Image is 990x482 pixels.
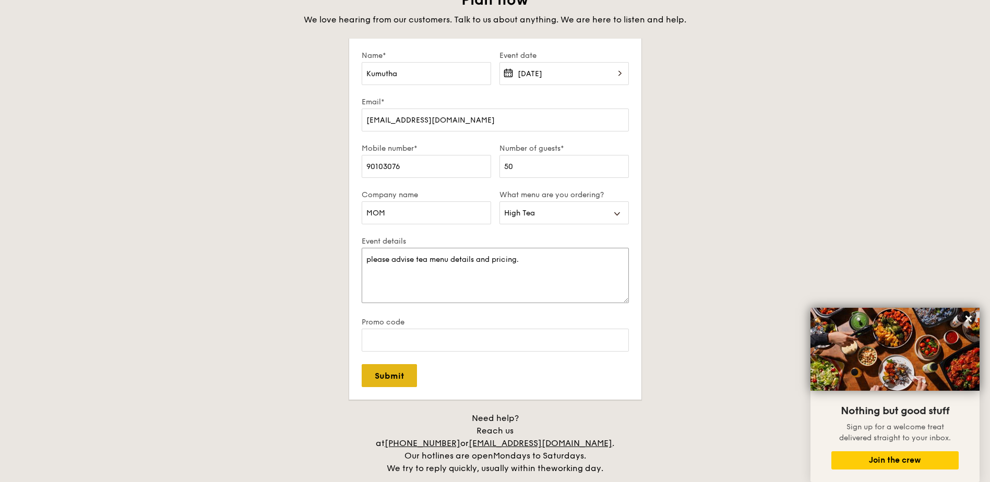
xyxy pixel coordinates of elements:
textarea: Let us know details such as your venue address, event time, preferred menu, dietary requirements,... [362,248,629,303]
div: Need help? Reach us at or . Our hotlines are open We try to reply quickly, usually within the [365,412,626,475]
span: working day. [551,463,603,473]
label: What menu are you ordering? [499,190,629,199]
button: Join the crew [831,451,959,469]
label: Mobile number* [362,144,491,153]
span: We love hearing from our customers. Talk to us about anything. We are here to listen and help. [304,15,686,25]
button: Close [960,310,977,327]
label: Email* [362,98,629,106]
label: Name* [362,51,491,60]
label: Promo code [362,318,629,327]
a: [PHONE_NUMBER] [385,438,460,448]
label: Company name [362,190,491,199]
a: [EMAIL_ADDRESS][DOMAIN_NAME] [469,438,612,448]
span: Mondays to Saturdays. [493,451,586,461]
input: Submit [362,364,417,387]
label: Number of guests* [499,144,629,153]
span: Nothing but good stuff [841,405,949,417]
span: Sign up for a welcome treat delivered straight to your inbox. [839,423,951,442]
label: Event date [499,51,629,60]
img: DSC07876-Edit02-Large.jpeg [810,308,980,391]
label: Event details [362,237,629,246]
